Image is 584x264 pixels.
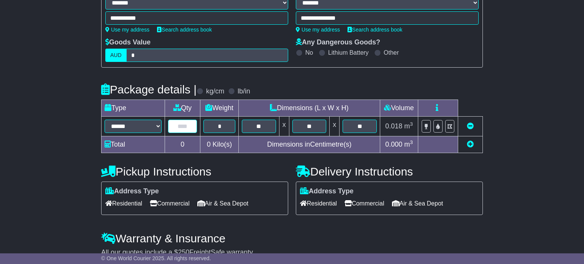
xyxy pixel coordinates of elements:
span: Commercial [344,198,384,209]
span: 0.018 [385,122,402,130]
label: Other [384,49,399,56]
label: lb/in [238,87,250,96]
td: 0 [165,136,200,153]
span: Residential [105,198,142,209]
label: Address Type [300,187,354,196]
label: Any Dangerous Goods? [296,38,380,47]
td: Total [102,136,165,153]
span: m [404,141,413,148]
td: x [330,117,340,136]
label: Goods Value [105,38,151,47]
span: Air & Sea Depot [392,198,443,209]
span: Air & Sea Depot [197,198,249,209]
a: Remove this item [467,122,474,130]
sup: 3 [410,139,413,145]
sup: 3 [410,121,413,127]
span: m [404,122,413,130]
a: Add new item [467,141,474,148]
h4: Warranty & Insurance [101,232,483,245]
td: x [279,117,289,136]
td: Volume [380,100,418,117]
span: © One World Courier 2025. All rights reserved. [101,255,211,261]
label: AUD [105,49,127,62]
span: 0.000 [385,141,402,148]
td: Dimensions in Centimetre(s) [238,136,380,153]
a: Use my address [105,27,149,33]
label: Lithium Battery [328,49,369,56]
span: Residential [300,198,337,209]
div: All our quotes include a $ FreightSafe warranty. [101,248,483,257]
td: Type [102,100,165,117]
span: 250 [178,248,189,256]
td: Kilo(s) [200,136,239,153]
label: Address Type [105,187,159,196]
h4: Package details | [101,83,197,96]
h4: Delivery Instructions [296,165,483,178]
td: Qty [165,100,200,117]
a: Use my address [296,27,340,33]
a: Search address book [348,27,402,33]
h4: Pickup Instructions [101,165,288,178]
td: Weight [200,100,239,117]
td: Dimensions (L x W x H) [238,100,380,117]
a: Search address book [157,27,212,33]
span: 0 [207,141,211,148]
span: Commercial [150,198,189,209]
label: kg/cm [206,87,224,96]
label: No [305,49,313,56]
